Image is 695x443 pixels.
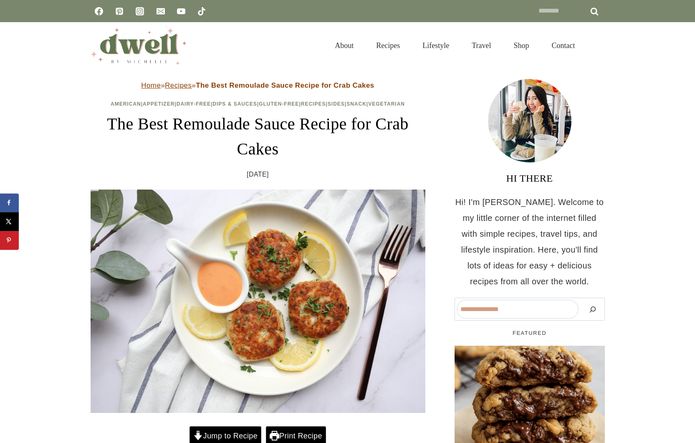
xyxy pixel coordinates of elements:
[455,171,605,186] h3: HI THERE
[173,3,190,20] a: YouTube
[111,101,141,107] a: American
[193,3,210,20] a: TikTok
[141,81,161,89] a: Home
[328,101,345,107] a: Sides
[365,31,411,60] a: Recipes
[502,31,540,60] a: Shop
[91,111,425,162] h1: The Best Remoulade Sauce Recipe for Crab Cakes
[346,101,366,107] a: Snack
[111,101,405,107] span: | | | | | | | |
[301,101,326,107] a: Recipes
[323,31,365,60] a: About
[143,101,174,107] a: Appetizer
[141,81,374,89] span: » »
[323,31,586,60] nav: Primary Navigation
[131,3,148,20] a: Instagram
[177,101,211,107] a: Dairy-Free
[91,190,425,413] img: Crab,Cake,With,Remoulade,Sauce,And,Lemon,In,A,White
[455,194,605,289] p: Hi! I'm [PERSON_NAME]. Welcome to my little corner of the internet filled with simple recipes, tr...
[212,101,257,107] a: Dips & Sauces
[247,168,269,181] time: [DATE]
[583,300,603,319] button: Search
[455,329,605,337] h5: FEATURED
[368,101,405,107] a: Vegetarian
[259,101,299,107] a: Gluten-Free
[411,31,460,60] a: Lifestyle
[91,3,107,20] a: Facebook
[152,3,169,20] a: Email
[460,31,502,60] a: Travel
[196,81,374,89] strong: The Best Remoulade Sauce Recipe for Crab Cakes
[591,38,605,53] button: View Search Form
[111,3,128,20] a: Pinterest
[541,31,586,60] a: Contact
[165,81,192,89] a: Recipes
[91,26,187,65] img: DWELL by michelle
